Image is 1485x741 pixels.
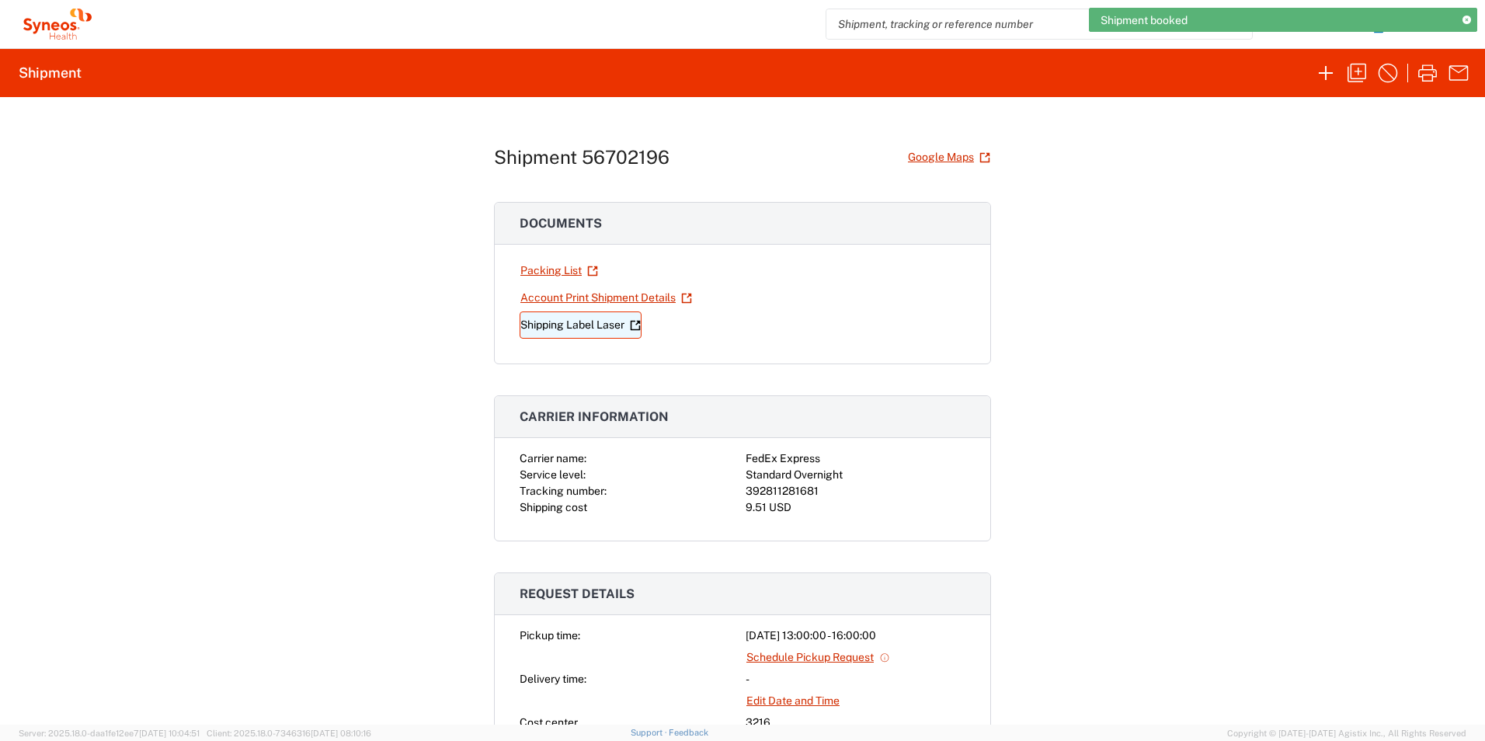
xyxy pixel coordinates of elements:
[19,729,200,738] span: Server: 2025.18.0-daa1fe12ee7
[907,144,991,171] a: Google Maps
[746,715,965,731] div: 3216
[494,146,669,169] h1: Shipment 56702196
[520,311,642,339] a: Shipping Label Laser
[520,468,586,481] span: Service level:
[311,729,371,738] span: [DATE] 08:10:16
[139,729,200,738] span: [DATE] 10:04:51
[1101,13,1188,27] span: Shipment booked
[746,467,965,483] div: Standard Overnight
[520,284,693,311] a: Account Print Shipment Details
[520,673,586,685] span: Delivery time:
[520,629,580,642] span: Pickup time:
[746,499,965,516] div: 9.51 USD
[1227,726,1466,740] span: Copyright © [DATE]-[DATE] Agistix Inc., All Rights Reserved
[207,729,371,738] span: Client: 2025.18.0-7346316
[520,409,669,424] span: Carrier information
[19,64,82,82] h2: Shipment
[631,728,669,737] a: Support
[746,671,965,687] div: -
[520,452,586,464] span: Carrier name:
[826,9,1229,39] input: Shipment, tracking or reference number
[746,644,891,671] a: Schedule Pickup Request
[520,501,587,513] span: Shipping cost
[520,716,578,729] span: Cost center
[746,687,840,715] a: Edit Date and Time
[746,628,965,644] div: [DATE] 13:00:00 - 16:00:00
[520,485,607,497] span: Tracking number:
[746,451,965,467] div: FedEx Express
[746,483,965,499] div: 392811281681
[669,728,708,737] a: Feedback
[520,257,599,284] a: Packing List
[520,216,602,231] span: Documents
[520,586,635,601] span: Request details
